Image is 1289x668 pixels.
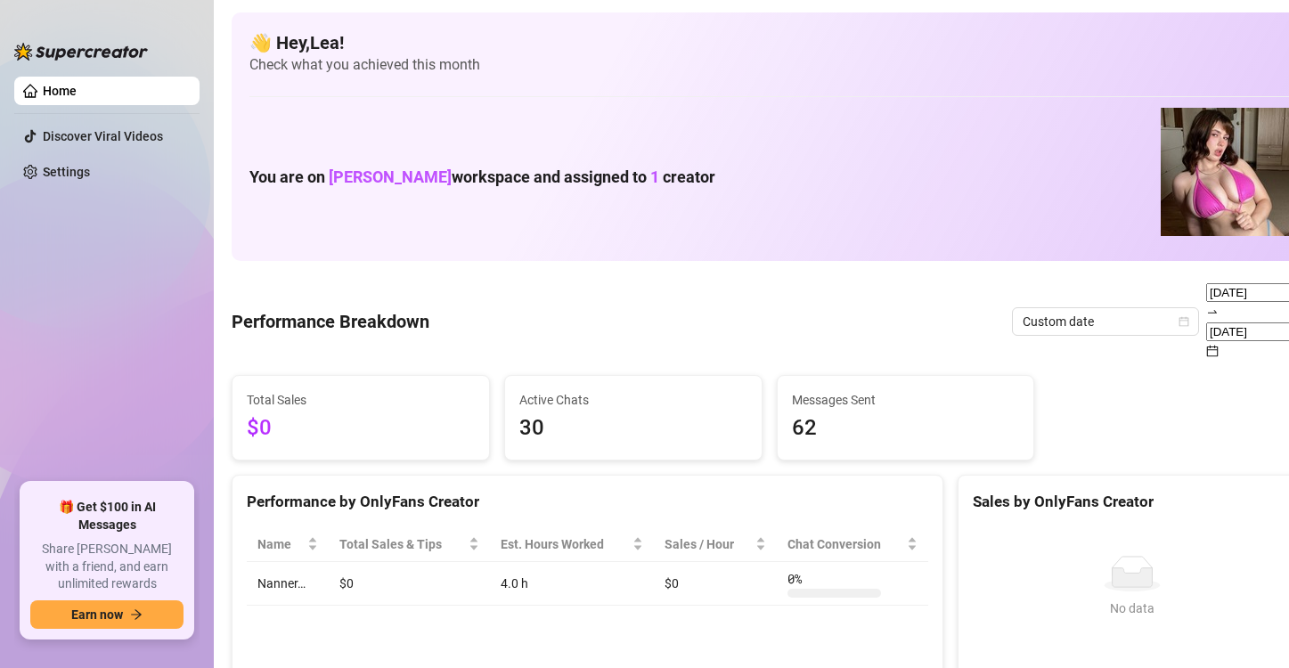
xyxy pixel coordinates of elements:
span: 30 [519,411,747,445]
span: 1 [650,167,659,186]
span: Name [257,534,304,554]
span: calendar [1206,345,1219,357]
span: [PERSON_NAME] [329,167,452,186]
h1: You are on workspace and assigned to creator [249,167,715,187]
span: Earn now [71,607,123,622]
a: Discover Viral Videos [43,129,163,143]
h4: 👋 Hey, Lea ! [249,30,1289,55]
span: Check what you achieved this month [249,55,1289,75]
button: Earn nowarrow-right [30,600,184,629]
td: $0 [329,562,491,606]
span: calendar [1179,316,1189,327]
span: arrow-right [130,608,143,621]
span: Total Sales [247,390,475,410]
th: Sales / Hour [654,527,778,562]
div: Performance by OnlyFans Creator [247,490,928,514]
span: Messages Sent [792,390,1020,410]
div: No data [980,599,1285,618]
span: 0 % [787,569,816,589]
span: swap-right [1206,305,1219,318]
td: Nanner… [247,562,329,606]
a: Home [43,84,77,98]
span: 62 [792,411,1020,445]
th: Chat Conversion [777,527,928,562]
span: Total Sales & Tips [339,534,466,554]
span: 🎁 Get $100 in AI Messages [30,499,184,534]
span: Active Chats [519,390,747,410]
img: Nanner [1161,108,1289,236]
a: Settings [43,165,90,179]
div: Est. Hours Worked [501,534,628,554]
td: 4.0 h [490,562,653,606]
span: $0 [247,411,475,445]
th: Name [247,527,329,562]
span: to [1206,305,1219,319]
td: $0 [654,562,778,606]
span: Custom date [1023,308,1188,335]
img: logo-BBDzfeDw.svg [14,43,148,61]
th: Total Sales & Tips [329,527,491,562]
span: Share [PERSON_NAME] with a friend, and earn unlimited rewards [30,541,184,593]
span: Sales / Hour [665,534,753,554]
span: Chat Conversion [787,534,903,554]
h4: Performance Breakdown [232,309,429,334]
